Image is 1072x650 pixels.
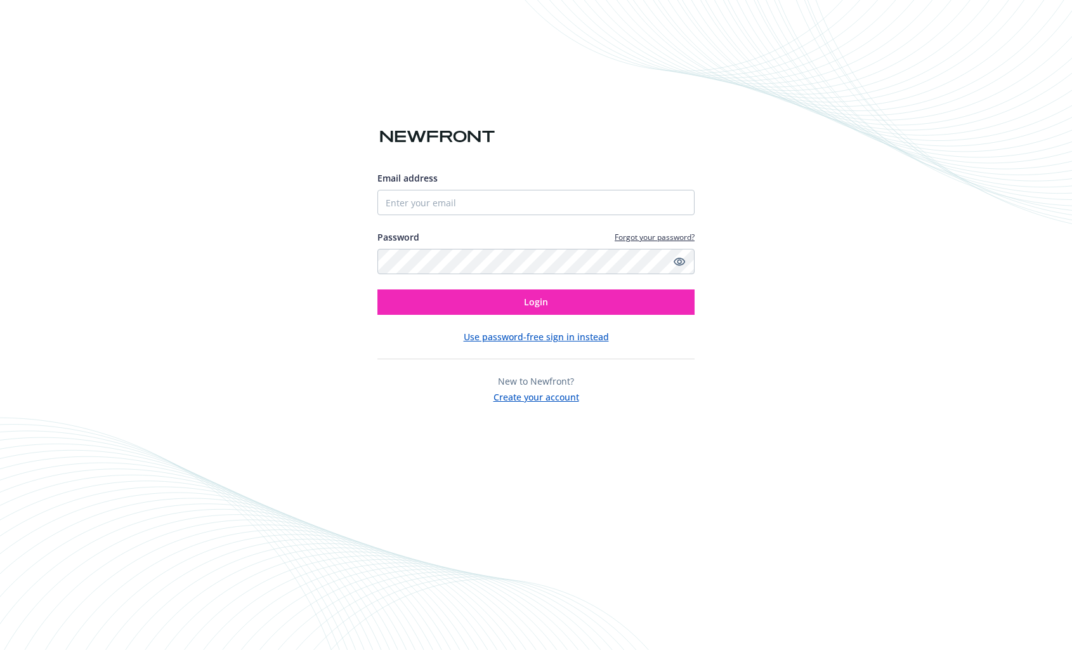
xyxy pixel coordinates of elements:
[377,289,695,315] button: Login
[377,249,695,274] input: Enter your password
[498,375,574,387] span: New to Newfront?
[524,296,548,308] span: Login
[377,172,438,184] span: Email address
[377,126,497,148] img: Newfront logo
[464,330,609,343] button: Use password-free sign in instead
[377,230,419,244] label: Password
[377,190,695,215] input: Enter your email
[615,232,695,242] a: Forgot your password?
[672,254,687,269] a: Show password
[494,388,579,404] button: Create your account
